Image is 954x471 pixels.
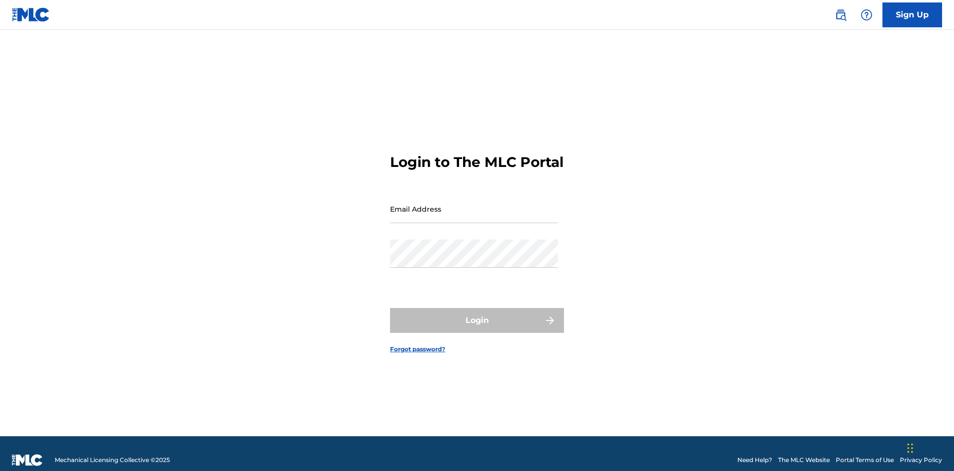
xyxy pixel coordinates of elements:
iframe: Chat Widget [904,423,954,471]
a: Public Search [831,5,851,25]
h3: Login to The MLC Portal [390,154,563,171]
img: search [835,9,847,21]
div: Drag [907,433,913,463]
img: MLC Logo [12,7,50,22]
span: Mechanical Licensing Collective © 2025 [55,456,170,465]
a: Sign Up [882,2,942,27]
div: Help [857,5,876,25]
a: Need Help? [737,456,772,465]
img: logo [12,454,43,466]
img: help [861,9,873,21]
a: Forgot password? [390,345,445,354]
a: Privacy Policy [900,456,942,465]
a: The MLC Website [778,456,830,465]
a: Portal Terms of Use [836,456,894,465]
